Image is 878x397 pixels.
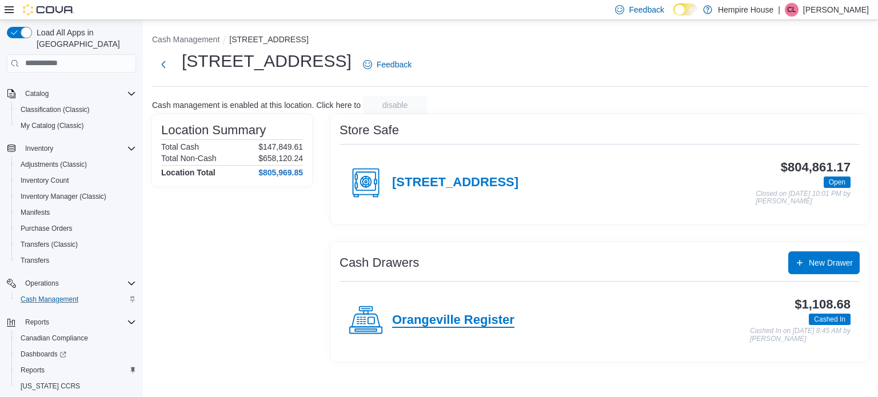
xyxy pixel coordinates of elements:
[229,35,308,44] button: [STREET_ADDRESS]
[718,3,773,17] p: Hempire House
[21,295,78,304] span: Cash Management
[377,59,412,70] span: Feedback
[11,118,141,134] button: My Catalog (Classic)
[25,144,53,153] span: Inventory
[16,119,89,133] a: My Catalog (Classic)
[11,204,141,220] button: Manifests
[21,350,66,359] span: Dashboards
[16,222,77,235] a: Purchase Orders
[25,318,49,327] span: Reports
[382,99,408,111] span: disable
[814,314,845,324] span: Cashed In
[11,236,141,252] button: Transfers (Classic)
[16,238,136,251] span: Transfers (Classic)
[363,96,427,114] button: disable
[258,154,303,163] p: $658,120.24
[11,102,141,118] button: Classification (Classic)
[258,142,303,151] p: $147,849.61
[16,119,136,133] span: My Catalog (Classic)
[824,177,851,188] span: Open
[21,276,63,290] button: Operations
[16,379,136,393] span: Washington CCRS
[2,275,141,291] button: Operations
[152,101,361,110] p: Cash management is enabled at this location. Click here to
[11,362,141,378] button: Reports
[16,254,54,267] a: Transfers
[16,103,136,117] span: Classification (Classic)
[787,3,796,17] span: CL
[152,53,175,76] button: Next
[21,256,49,265] span: Transfers
[16,238,82,251] a: Transfers (Classic)
[16,292,136,306] span: Cash Management
[21,142,58,155] button: Inventory
[358,53,416,76] a: Feedback
[16,206,136,219] span: Manifests
[21,382,80,391] span: [US_STATE] CCRS
[21,224,73,233] span: Purchase Orders
[809,257,853,268] span: New Drawer
[2,314,141,330] button: Reports
[16,254,136,267] span: Transfers
[16,190,111,203] a: Inventory Manager (Classic)
[21,160,87,169] span: Adjustments (Classic)
[21,276,136,290] span: Operations
[21,334,88,343] span: Canadian Compliance
[21,315,136,329] span: Reports
[2,86,141,102] button: Catalog
[16,347,71,361] a: Dashboards
[11,157,141,173] button: Adjustments (Classic)
[161,168,215,177] h4: Location Total
[21,366,45,375] span: Reports
[756,190,851,206] p: Closed on [DATE] 10:01 PM by [PERSON_NAME]
[392,175,518,190] h4: [STREET_ADDRESS]
[16,363,49,377] a: Reports
[16,103,94,117] a: Classification (Classic)
[11,378,141,394] button: [US_STATE] CCRS
[21,121,84,130] span: My Catalog (Classic)
[16,190,136,203] span: Inventory Manager (Classic)
[16,379,85,393] a: [US_STATE] CCRS
[16,222,136,235] span: Purchase Orders
[16,363,136,377] span: Reports
[25,89,49,98] span: Catalog
[152,34,869,47] nav: An example of EuiBreadcrumbs
[21,176,69,185] span: Inventory Count
[11,252,141,268] button: Transfers
[16,174,74,187] a: Inventory Count
[21,142,136,155] span: Inventory
[785,3,799,17] div: Chris Lochan
[21,87,53,101] button: Catalog
[16,331,136,345] span: Canadian Compliance
[809,314,851,325] span: Cashed In
[16,347,136,361] span: Dashboards
[673,3,697,15] input: Dark Mode
[11,220,141,236] button: Purchase Orders
[161,142,199,151] h6: Total Cash
[161,154,217,163] h6: Total Non-Cash
[11,173,141,189] button: Inventory Count
[16,331,93,345] a: Canadian Compliance
[21,315,54,329] button: Reports
[16,158,91,171] a: Adjustments (Classic)
[11,330,141,346] button: Canadian Compliance
[152,35,219,44] button: Cash Management
[32,27,136,50] span: Load All Apps in [GEOGRAPHIC_DATA]
[25,279,59,288] span: Operations
[795,298,851,311] h3: $1,108.68
[16,206,54,219] a: Manifests
[21,208,50,217] span: Manifests
[11,346,141,362] a: Dashboards
[781,161,851,174] h3: $804,861.17
[258,168,303,177] h4: $805,969.85
[11,291,141,307] button: Cash Management
[21,192,106,201] span: Inventory Manager (Classic)
[182,50,352,73] h1: [STREET_ADDRESS]
[16,174,136,187] span: Inventory Count
[2,141,141,157] button: Inventory
[340,123,399,137] h3: Store Safe
[750,327,851,343] p: Cashed In on [DATE] 8:45 AM by [PERSON_NAME]
[23,4,74,15] img: Cova
[629,4,664,15] span: Feedback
